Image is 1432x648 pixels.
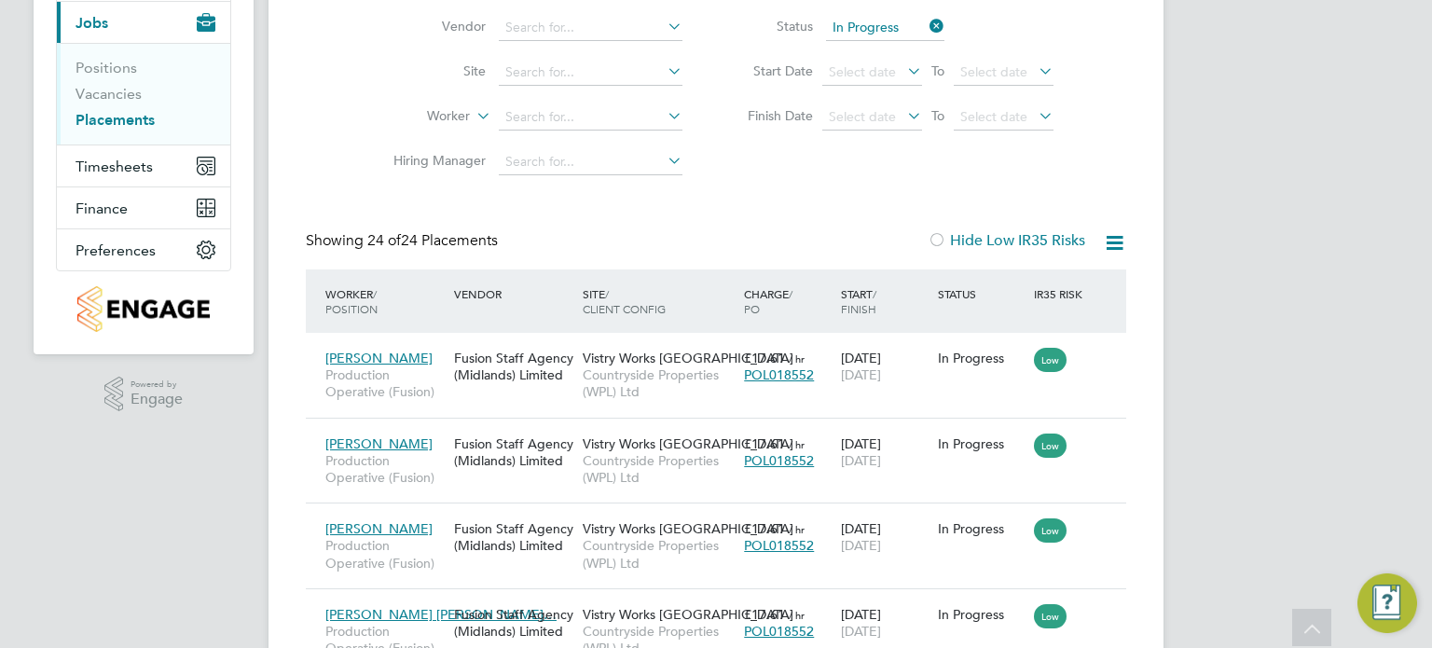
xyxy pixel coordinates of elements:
[938,606,1026,623] div: In Progress
[744,520,785,537] span: £17.61
[789,352,805,365] span: / hr
[499,104,682,131] input: Search for...
[933,277,1030,310] div: Status
[449,277,578,310] div: Vendor
[1034,434,1067,458] span: Low
[928,231,1085,250] label: Hide Low IR35 Risks
[744,452,814,469] span: POL018552
[363,107,470,126] label: Worker
[938,435,1026,452] div: In Progress
[321,339,1126,355] a: [PERSON_NAME]Production Operative (Fusion)Fusion Staff Agency (Midlands) LimitedVistry Works [GEO...
[379,62,486,79] label: Site
[499,60,682,86] input: Search for...
[829,108,896,125] span: Select date
[325,286,378,316] span: / Position
[57,2,230,43] button: Jobs
[789,437,805,451] span: / hr
[789,522,805,536] span: / hr
[77,286,209,332] img: countryside-properties-logo-retina.png
[1034,518,1067,543] span: Low
[321,510,1126,526] a: [PERSON_NAME]Production Operative (Fusion)Fusion Staff Agency (Midlands) LimitedVistry Works [GEO...
[583,286,666,316] span: / Client Config
[76,59,137,76] a: Positions
[926,103,950,128] span: To
[325,350,433,366] span: [PERSON_NAME]
[76,241,156,259] span: Preferences
[325,366,445,400] span: Production Operative (Fusion)
[379,152,486,169] label: Hiring Manager
[1034,604,1067,628] span: Low
[325,520,433,537] span: [PERSON_NAME]
[76,14,108,32] span: Jobs
[744,350,785,366] span: £17.61
[841,366,881,383] span: [DATE]
[938,350,1026,366] div: In Progress
[449,426,578,478] div: Fusion Staff Agency (Midlands) Limited
[744,606,785,623] span: £17.61
[449,511,578,563] div: Fusion Staff Agency (Midlands) Limited
[499,15,682,41] input: Search for...
[841,286,876,316] span: / Finish
[56,286,231,332] a: Go to home page
[367,231,498,250] span: 24 Placements
[744,366,814,383] span: POL018552
[306,231,502,251] div: Showing
[836,277,933,325] div: Start
[321,596,1126,612] a: [PERSON_NAME] [PERSON_NAME]…Production Operative (Fusion)Fusion Staff Agency (Midlands) LimitedVi...
[325,606,557,623] span: [PERSON_NAME] [PERSON_NAME]…
[1029,277,1094,310] div: IR35 Risk
[578,277,739,325] div: Site
[583,537,735,571] span: Countryside Properties (WPL) Ltd
[76,158,153,175] span: Timesheets
[325,537,445,571] span: Production Operative (Fusion)
[449,340,578,393] div: Fusion Staff Agency (Midlands) Limited
[76,85,142,103] a: Vacancies
[325,452,445,486] span: Production Operative (Fusion)
[325,435,433,452] span: [PERSON_NAME]
[76,111,155,129] a: Placements
[836,340,933,393] div: [DATE]
[744,537,814,554] span: POL018552
[1034,348,1067,372] span: Low
[131,392,183,407] span: Engage
[836,426,933,478] div: [DATE]
[729,62,813,79] label: Start Date
[583,520,793,537] span: Vistry Works [GEOGRAPHIC_DATA]
[841,452,881,469] span: [DATE]
[367,231,401,250] span: 24 of
[583,435,793,452] span: Vistry Works [GEOGRAPHIC_DATA]
[739,277,836,325] div: Charge
[583,606,793,623] span: Vistry Works [GEOGRAPHIC_DATA]
[379,18,486,34] label: Vendor
[729,18,813,34] label: Status
[104,377,184,412] a: Powered byEngage
[744,286,792,316] span: / PO
[131,377,183,393] span: Powered by
[76,200,128,217] span: Finance
[57,145,230,186] button: Timesheets
[1357,573,1417,633] button: Engage Resource Center
[583,452,735,486] span: Countryside Properties (WPL) Ltd
[938,520,1026,537] div: In Progress
[836,511,933,563] div: [DATE]
[57,229,230,270] button: Preferences
[744,623,814,640] span: POL018552
[744,435,785,452] span: £17.61
[583,366,735,400] span: Countryside Properties (WPL) Ltd
[57,187,230,228] button: Finance
[841,623,881,640] span: [DATE]
[499,149,682,175] input: Search for...
[841,537,881,554] span: [DATE]
[57,43,230,145] div: Jobs
[960,63,1027,80] span: Select date
[960,108,1027,125] span: Select date
[926,59,950,83] span: To
[829,63,896,80] span: Select date
[826,15,944,41] input: Select one
[583,350,793,366] span: Vistry Works [GEOGRAPHIC_DATA]
[321,277,449,325] div: Worker
[321,425,1126,441] a: [PERSON_NAME]Production Operative (Fusion)Fusion Staff Agency (Midlands) LimitedVistry Works [GEO...
[789,608,805,622] span: / hr
[729,107,813,124] label: Finish Date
